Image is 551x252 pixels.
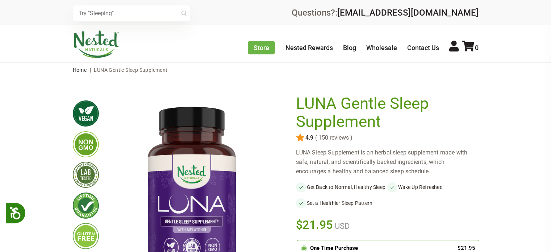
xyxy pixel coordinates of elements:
a: Wholesale [366,44,397,51]
li: Set a Healthier Sleep Pattern [296,198,387,208]
a: [EMAIL_ADDRESS][DOMAIN_NAME] [337,8,479,18]
a: 0 [462,44,479,51]
a: Nested Rewards [285,44,333,51]
input: Try "Sleeping" [73,5,190,21]
img: vegan [73,100,99,127]
img: thirdpartytested [73,162,99,188]
img: star.svg [296,133,305,142]
h1: LUNA Gentle Sleep Supplement [296,95,475,131]
img: lifetimeguarantee [73,193,99,219]
span: USD [333,222,350,231]
a: Blog [343,44,356,51]
img: Nested Naturals [73,30,120,58]
span: ( 150 reviews ) [313,135,352,141]
img: glutenfree [73,223,99,249]
a: Store [248,41,275,54]
span: $21.95 [296,217,333,233]
img: gmofree [73,131,99,157]
nav: breadcrumbs [73,63,479,77]
a: Home [73,67,87,73]
div: LUNA Sleep Supplement is an herbal sleep supplement made with safe, natural, and scientifically b... [296,148,479,176]
span: 4.9 [305,135,313,141]
a: Contact Us [407,44,439,51]
div: Questions?: [292,8,479,17]
span: LUNA Gentle Sleep Supplement [94,67,167,73]
li: Get Back to Normal, Healthy Sleep [296,182,387,192]
span: | [88,67,93,73]
li: Wake Up Refreshed [387,182,479,192]
span: 0 [475,44,479,51]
